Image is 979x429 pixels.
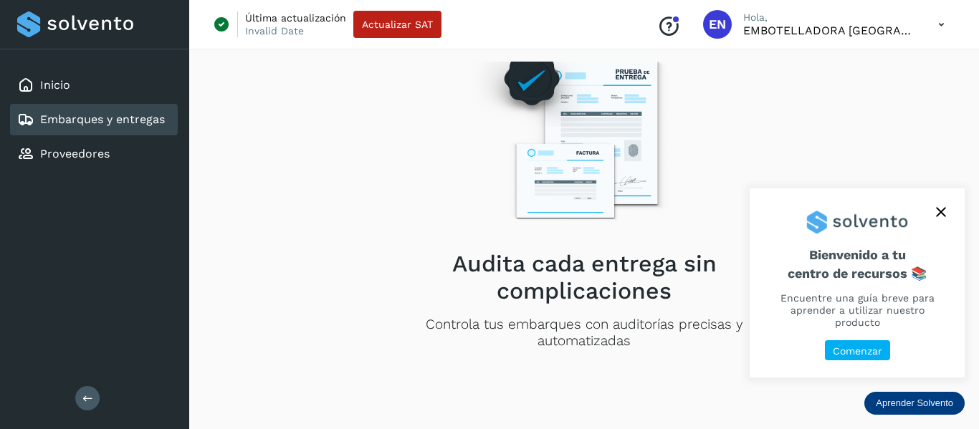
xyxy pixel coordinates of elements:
[825,340,890,361] button: Comenzar
[460,29,708,238] img: Empty state image
[767,266,947,281] p: centro de recursos 📚
[362,19,433,29] span: Actualizar SAT
[380,317,788,350] p: Controla tus embarques con auditorías precisas y automatizadas
[10,138,178,170] div: Proveedores
[245,24,304,37] p: Invalid Date
[743,24,915,37] p: EMBOTELLADORA NIAGARA DE MEXICO
[40,112,165,126] a: Embarques y entregas
[864,392,965,415] div: Aprender Solvento
[40,147,110,160] a: Proveedores
[353,11,441,38] button: Actualizar SAT
[750,188,965,377] div: Aprender Solvento
[10,69,178,101] div: Inicio
[10,104,178,135] div: Embarques y entregas
[40,78,70,92] a: Inicio
[876,397,953,409] p: Aprender Solvento
[767,247,947,281] span: Bienvenido a tu
[743,11,915,24] p: Hola,
[245,11,346,24] p: Última actualización
[380,250,788,305] h2: Audita cada entrega sin complicaciones
[833,345,882,357] p: Comenzar
[767,292,947,328] p: Encuentre una guía breve para aprender a utilizar nuestro producto
[930,201,952,223] button: close,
